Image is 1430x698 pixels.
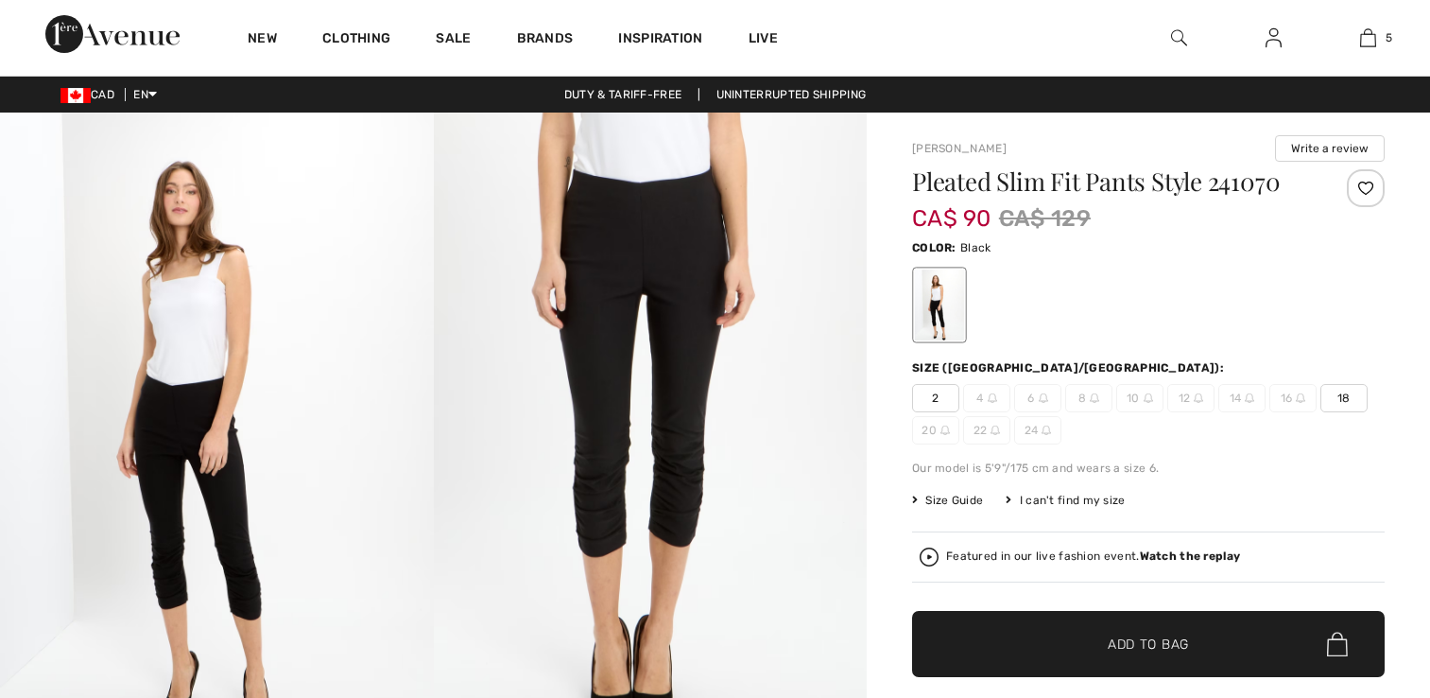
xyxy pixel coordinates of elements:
img: Bag.svg [1327,632,1348,656]
h1: Pleated Slim Fit Pants Style 241070 [912,169,1306,194]
span: 5 [1386,29,1392,46]
span: CA$ 90 [912,186,991,232]
img: 1ère Avenue [45,15,180,53]
img: ring-m.svg [991,426,1000,435]
a: Sale [436,30,471,50]
span: 20 [912,416,959,445]
span: 24 [1014,416,1061,445]
span: Size Guide [912,492,983,509]
span: 18 [1320,384,1368,412]
img: ring-m.svg [940,426,950,435]
a: Live [749,28,778,48]
span: Add to Bag [1108,635,1189,654]
img: ring-m.svg [1042,426,1051,435]
span: Black [960,241,991,254]
a: New [248,30,277,50]
span: CAD [60,88,122,101]
span: 4 [963,384,1010,412]
span: 6 [1014,384,1061,412]
img: My Info [1266,26,1282,49]
span: Color: [912,241,956,254]
span: EN [133,88,157,101]
img: ring-m.svg [1194,393,1203,403]
a: Clothing [322,30,390,50]
span: 14 [1218,384,1266,412]
strong: Watch the replay [1140,550,1241,563]
img: ring-m.svg [1144,393,1153,403]
img: ring-m.svg [1296,393,1305,403]
a: 5 [1321,26,1414,49]
div: Black [915,270,964,340]
img: Canadian Dollar [60,88,91,103]
a: Brands [517,30,574,50]
button: Write a review [1275,135,1385,162]
img: My Bag [1360,26,1376,49]
div: Size ([GEOGRAPHIC_DATA]/[GEOGRAPHIC_DATA]): [912,359,1228,376]
a: [PERSON_NAME] [912,142,1007,155]
img: ring-m.svg [1039,393,1048,403]
img: ring-m.svg [1090,393,1099,403]
div: I can't find my size [1006,492,1125,509]
span: 16 [1269,384,1317,412]
span: 22 [963,416,1010,445]
span: 10 [1116,384,1163,412]
img: Watch the replay [920,548,939,567]
span: 2 [912,384,959,412]
img: ring-m.svg [988,393,997,403]
button: Add to Bag [912,611,1385,677]
div: Our model is 5'9"/175 cm and wears a size 6. [912,460,1385,477]
span: 8 [1065,384,1112,412]
span: Inspiration [618,30,702,50]
a: Sign In [1250,26,1297,50]
img: ring-m.svg [1245,393,1254,403]
img: search the website [1171,26,1187,49]
span: 12 [1167,384,1215,412]
div: Featured in our live fashion event. [946,550,1240,563]
span: CA$ 129 [999,201,1091,236]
